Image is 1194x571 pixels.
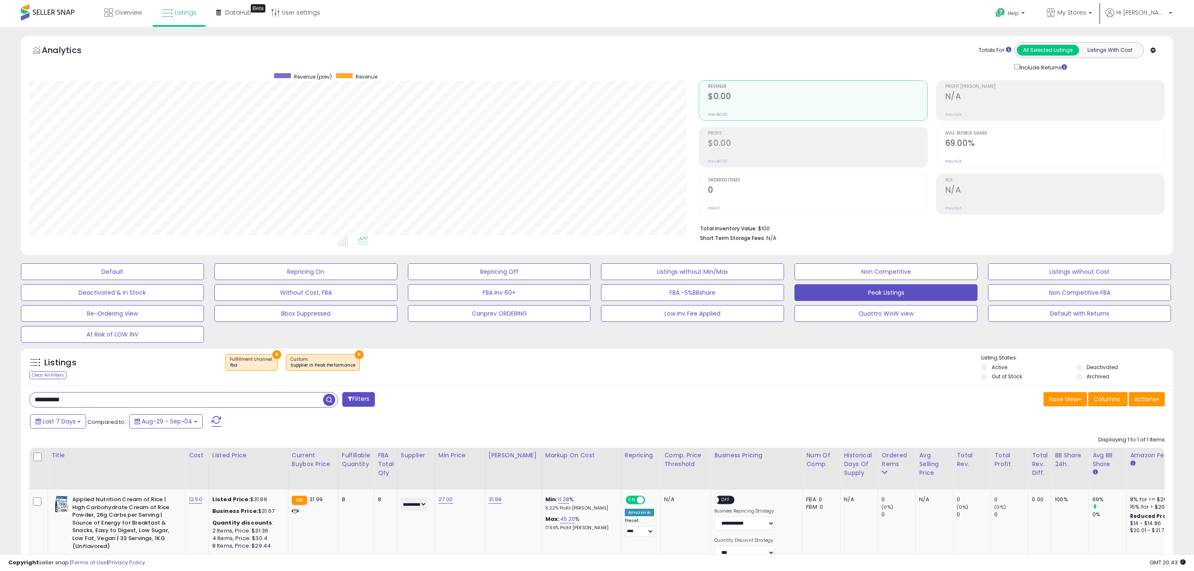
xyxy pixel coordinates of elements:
div: Min Price [438,451,481,460]
button: Non Competitive [794,263,978,280]
h2: $0.00 [708,138,927,150]
button: Listings without Cost [988,263,1171,280]
div: Preset: [625,518,654,537]
div: 0 [994,511,1028,518]
div: Total Profit [994,451,1025,469]
div: Listed Price [212,451,285,460]
button: Filters [342,392,375,407]
small: FBA [292,496,307,505]
p: 17.66% Profit [PERSON_NAME] [545,525,615,531]
button: Quattro WoW view [794,305,978,322]
button: Listings With Cost [1079,45,1141,56]
b: Total Inventory Value: [700,225,757,232]
span: Hi [PERSON_NAME] [1116,8,1166,17]
a: Privacy Policy [108,558,145,566]
button: Low Inv Fee Applied [601,305,784,322]
button: × [272,350,281,359]
b: Reduced Prof. Rng. [1130,512,1185,520]
span: Avg. Buybox Share [945,131,1164,136]
span: 2025-09-15 20:43 GMT [1150,558,1186,566]
div: Supplier [401,451,431,460]
span: ON [626,497,637,504]
button: Last 7 Days [30,414,86,428]
h2: N/A [945,185,1164,196]
small: Prev: 0 [708,206,720,211]
div: fba [230,362,273,368]
button: Non Competitive FBA [988,284,1171,301]
div: Avg Selling Price [919,451,950,477]
div: Total Rev. [957,451,987,469]
div: 69% [1092,496,1126,503]
span: Ordered Items [708,178,927,183]
div: Total Rev. Diff. [1032,451,1048,477]
b: Min: [545,495,558,503]
a: Terms of Use [71,558,107,566]
small: (0%) [994,504,1006,510]
small: Avg BB Share. [1092,469,1097,476]
div: Fulfillable Quantity [342,451,371,469]
a: Hi [PERSON_NAME] [1105,8,1172,27]
div: [PERSON_NAME] [489,451,538,460]
div: 0 [994,496,1028,503]
span: Compared to: [87,418,126,426]
div: Totals For [979,46,1011,54]
button: Repricing On [214,263,397,280]
div: Current Buybox Price [292,451,335,469]
div: Repricing [625,451,657,460]
h2: N/A [945,92,1164,103]
p: Listing States: [981,354,1173,362]
div: FBM: 0 [806,503,834,511]
span: Fulfillment channel : [230,356,273,369]
p: 5.22% Profit [PERSON_NAME] [545,505,615,511]
span: Last 7 Days [43,417,76,426]
div: 0 [957,496,990,503]
span: Profit [708,131,927,136]
div: Supplier in Peak Performance [290,362,355,368]
div: 8 [342,496,368,503]
span: Help [1008,10,1019,17]
div: 0% [1092,511,1126,518]
label: Archived [1087,373,1109,380]
button: Default [21,263,204,280]
div: % [545,515,615,531]
strong: Copyright [8,558,39,566]
div: N/A [844,496,871,503]
a: 45.20 [560,515,575,523]
div: BB Share 24h. [1055,451,1085,469]
div: 8 Items, Price: $29.44 [212,542,282,550]
li: $100 [700,223,1158,233]
th: CSV column name: cust_attr_1_Supplier [397,448,435,489]
span: Columns [1094,395,1120,403]
b: Applied Nutrition Cream of Rice | High Carbohydrate Cream of Rice Powder, 26g Carbs per Serving |... [72,496,174,552]
span: Revenue [708,84,927,89]
small: Prev: N/A [945,206,962,211]
i: Get Help [995,8,1006,18]
button: Listings without Min/Max [601,263,784,280]
button: Without Cost, FBA [214,284,397,301]
div: 0.00 [1032,496,1045,503]
h5: Analytics [42,44,98,58]
b: Business Price: [212,507,258,515]
label: Active [992,364,1007,371]
button: Columns [1088,392,1128,406]
div: 0 [957,511,990,518]
div: Comp. Price Threshold [664,451,707,469]
span: OFF [719,497,733,504]
div: Num of Comp. [806,451,837,469]
button: FBA -5%BBshare [601,284,784,301]
label: Quantity Discount Strategy: [714,538,775,543]
span: OFF [644,497,657,504]
span: Custom: [290,356,355,369]
label: Business Repricing Strategy: [714,508,775,514]
h2: 0 [708,185,927,196]
span: Revenue (prev) [294,73,332,80]
div: 0 [881,511,915,518]
a: 27.00 [438,495,453,504]
a: 12.50 [189,495,202,504]
div: 4 Items, Price: $30.4 [212,535,282,542]
h2: 69.00% [945,138,1164,150]
button: Repricing Off [408,263,591,280]
div: 8 [378,496,391,503]
button: Default with Returns [988,305,1171,322]
button: At Risk of LOW INV [21,326,204,343]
